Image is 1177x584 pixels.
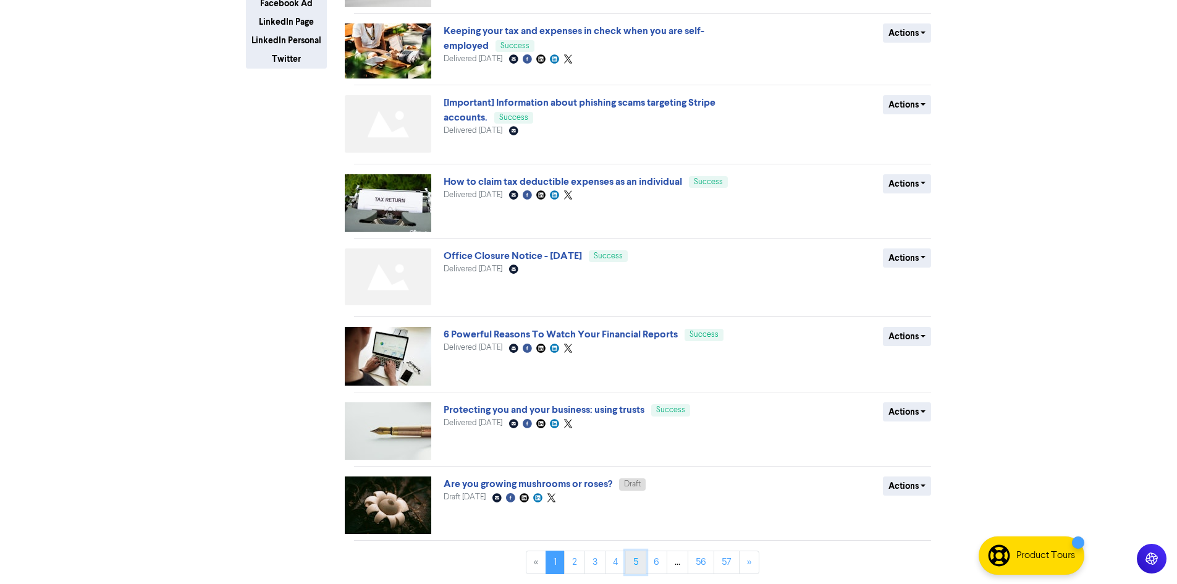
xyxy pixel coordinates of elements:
[444,419,502,427] span: Delivered [DATE]
[444,55,502,63] span: Delivered [DATE]
[345,402,431,460] img: image_1753859020247.jpg
[688,551,714,574] a: Page 56
[444,250,582,262] a: Office Closure Notice - [DATE]
[594,252,623,260] span: Success
[564,551,585,574] a: Page 2
[444,404,644,416] a: Protecting you and your business: using trusts
[646,551,667,574] a: Page 6
[246,31,327,50] button: LinkedIn Personal
[714,551,740,574] a: Page 57
[500,42,529,50] span: Success
[624,480,641,488] span: Draft
[444,127,502,135] span: Delivered [DATE]
[739,551,759,574] a: »
[345,23,431,78] img: image_1755731278292.jpg
[444,25,704,52] a: Keeping your tax and expenses in check when you are self-employed
[883,23,932,43] button: Actions
[444,493,486,501] span: Draft [DATE]
[625,551,646,574] a: Page 5
[546,551,565,574] a: Page 1 is your current page
[345,95,431,153] img: Not found
[605,551,626,574] a: Page 4
[444,265,502,273] span: Delivered [DATE]
[883,95,932,114] button: Actions
[883,476,932,496] button: Actions
[690,331,719,339] span: Success
[444,191,502,199] span: Delivered [DATE]
[499,114,528,122] span: Success
[1115,525,1177,584] iframe: Chat Widget
[345,327,431,386] img: image_1754609207807.jpg
[345,248,431,306] img: Not found
[246,49,327,69] button: Twitter
[345,174,431,232] img: image_1754981623541.jpg
[444,478,612,490] a: Are you growing mushrooms or roses?
[584,551,605,574] a: Page 3
[656,406,685,414] span: Success
[883,248,932,268] button: Actions
[345,476,431,534] img: image_1753835042015.jpg
[246,12,327,32] button: LinkedIn Page
[883,174,932,193] button: Actions
[883,402,932,421] button: Actions
[694,178,723,186] span: Success
[444,328,678,341] a: 6 Powerful Reasons To Watch Your Financial Reports
[444,176,682,188] a: How to claim tax deductible expenses as an individual
[444,344,502,352] span: Delivered [DATE]
[444,96,715,124] a: [Important] Information about phishing scams targeting Stripe accounts.
[883,327,932,346] button: Actions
